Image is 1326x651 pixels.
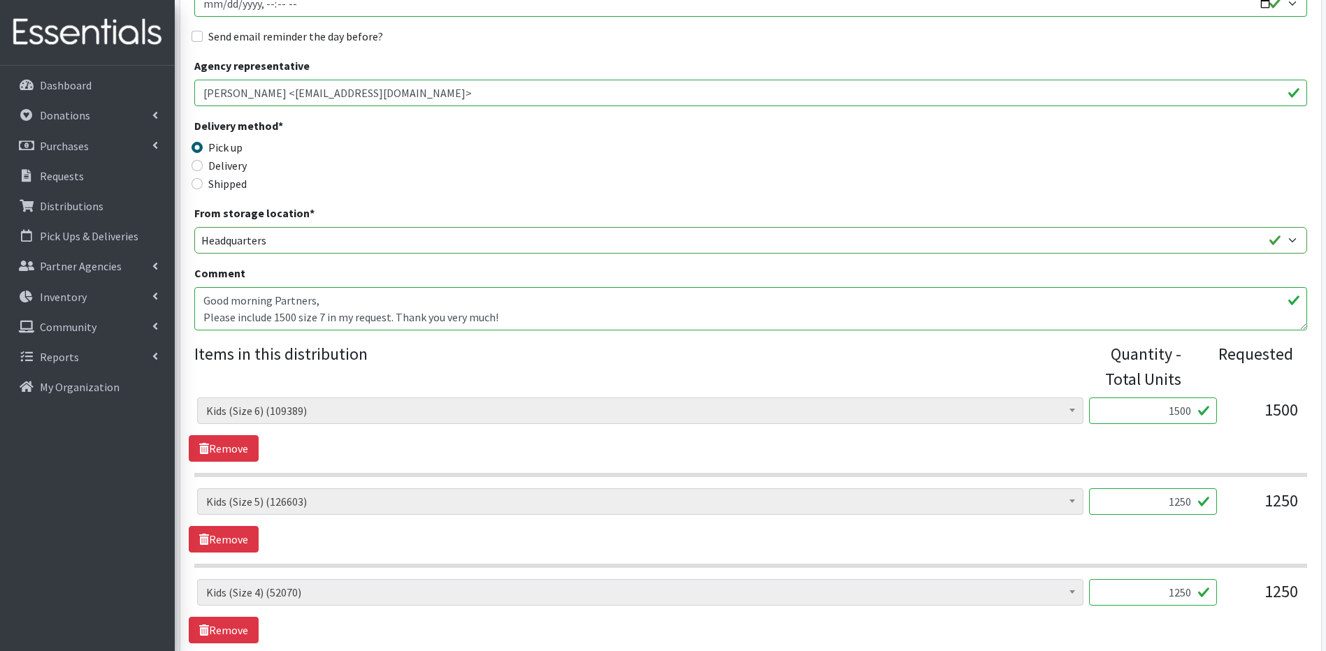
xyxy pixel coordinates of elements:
[6,192,169,220] a: Distributions
[189,435,259,462] a: Remove
[206,492,1074,511] span: Kids (Size 5) (126603)
[194,57,310,74] label: Agency representative
[1228,579,1298,617] div: 1250
[1228,397,1298,435] div: 1500
[206,583,1074,602] span: Kids (Size 4) (52070)
[194,265,245,281] label: Comment
[40,290,87,304] p: Inventory
[1228,488,1298,526] div: 1250
[40,380,120,394] p: My Organization
[1089,397,1217,424] input: Quantity
[197,579,1083,606] span: Kids (Size 4) (52070)
[189,526,259,553] a: Remove
[40,139,89,153] p: Purchases
[208,175,247,192] label: Shipped
[40,199,103,213] p: Distributions
[194,342,1085,386] legend: Items in this distribution
[1089,488,1217,515] input: Quantity
[194,117,473,139] legend: Delivery method
[189,617,259,643] a: Remove
[6,222,169,250] a: Pick Ups & Deliveries
[310,206,315,220] abbr: required
[6,71,169,99] a: Dashboard
[40,169,84,183] p: Requests
[197,397,1083,424] span: Kids (Size 6) (109389)
[40,229,138,243] p: Pick Ups & Deliveries
[6,343,169,371] a: Reports
[40,320,96,334] p: Community
[278,119,283,133] abbr: required
[6,373,169,401] a: My Organization
[40,259,122,273] p: Partner Agencies
[1195,342,1292,392] div: Requested
[40,108,90,122] p: Donations
[6,132,169,160] a: Purchases
[6,252,169,280] a: Partner Agencies
[6,101,169,129] a: Donations
[1089,579,1217,606] input: Quantity
[208,28,383,45] label: Send email reminder the day before?
[197,488,1083,515] span: Kids (Size 5) (126603)
[206,401,1074,420] span: Kids (Size 6) (109389)
[6,313,169,341] a: Community
[6,283,169,311] a: Inventory
[40,78,92,92] p: Dashboard
[6,162,169,190] a: Requests
[194,287,1307,330] textarea: Good morning Partners, Please include 1500 size 7 in my request. Thank you very much!
[208,139,243,156] label: Pick up
[194,205,315,221] label: From storage location
[208,157,247,174] label: Delivery
[1084,342,1181,392] div: Quantity - Total Units
[6,9,169,56] img: HumanEssentials
[40,350,79,364] p: Reports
